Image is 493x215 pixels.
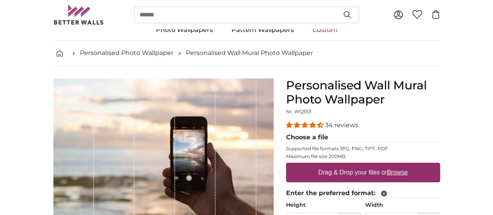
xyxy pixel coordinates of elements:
a: Personalised Photo Wallpaper [80,48,173,58]
span: Nr. WQ553 [286,108,311,114]
p: Supported file formats JPG, PNG, TIFF, PDF [286,146,440,152]
nav: breadcrumbs [53,41,440,66]
a: Photo Wallpapers [147,20,222,40]
u: Browse [387,169,408,176]
label: Width [365,201,440,209]
a: Custom [303,20,347,40]
span: 34 reviews [325,121,358,129]
p: Maximum file size 200MB. [286,153,440,160]
legend: Choose a file [286,133,440,142]
legend: Enter the preferred format: [286,188,440,198]
a: Pattern Wallpapers [222,20,303,40]
img: Betterwalls [53,5,104,25]
span: 4.32 stars [286,121,325,129]
a: Personalised Wall Mural Photo Wallpaper [186,48,313,58]
label: Drag & Drop your files or [315,165,410,180]
label: Height [286,201,360,209]
h1: Personalised Wall Mural Photo Wallpaper [286,78,440,107]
